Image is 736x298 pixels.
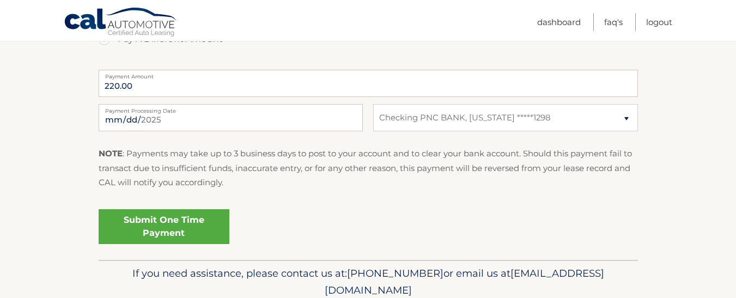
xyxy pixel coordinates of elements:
[99,104,363,131] input: Payment Date
[99,148,123,159] strong: NOTE
[99,147,638,190] p: : Payments may take up to 3 business days to post to your account and to clear your bank account....
[99,70,638,78] label: Payment Amount
[99,104,363,113] label: Payment Processing Date
[604,13,623,31] a: FAQ's
[64,7,178,39] a: Cal Automotive
[99,209,229,244] a: Submit One Time Payment
[646,13,672,31] a: Logout
[347,267,443,279] span: [PHONE_NUMBER]
[537,13,581,31] a: Dashboard
[99,70,638,97] input: Payment Amount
